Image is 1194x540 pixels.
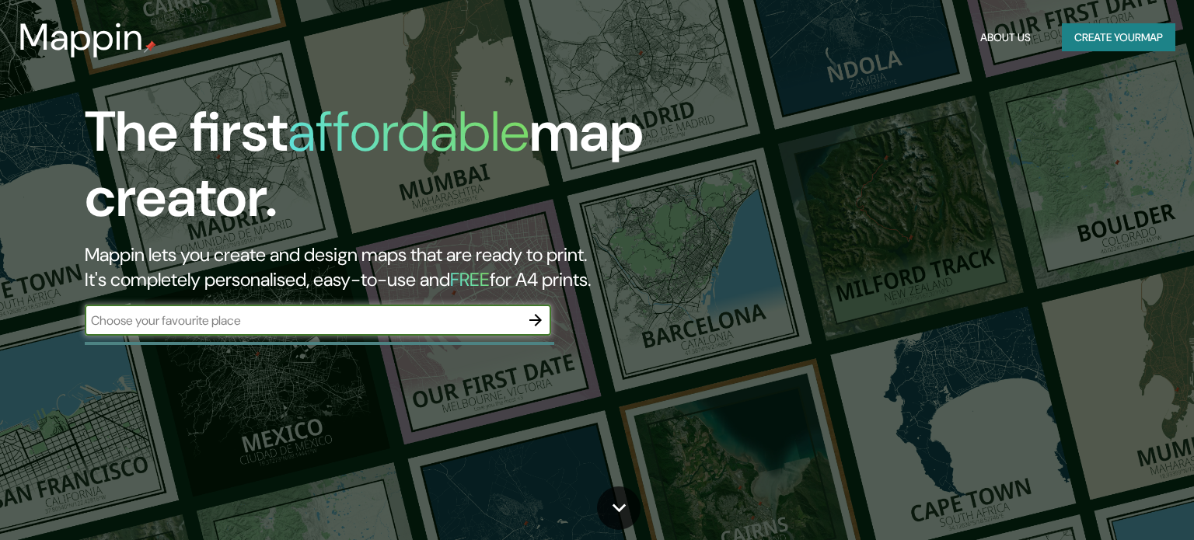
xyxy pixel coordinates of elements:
button: About Us [974,23,1037,52]
input: Choose your favourite place [85,312,520,329]
h3: Mappin [19,16,144,59]
h1: affordable [288,96,529,168]
button: Create yourmap [1062,23,1175,52]
h5: FREE [450,267,490,291]
h2: Mappin lets you create and design maps that are ready to print. It's completely personalised, eas... [85,242,682,292]
h1: The first map creator. [85,99,682,242]
img: mappin-pin [144,40,156,53]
